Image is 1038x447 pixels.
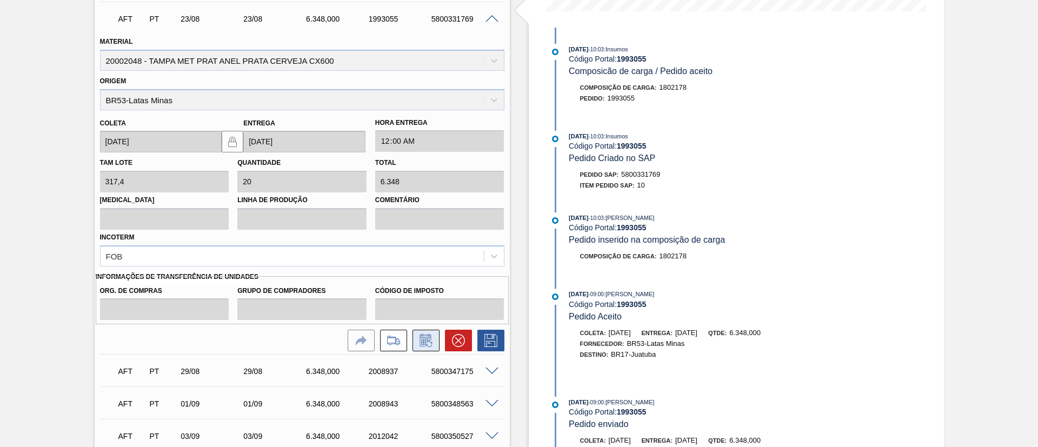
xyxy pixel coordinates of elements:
[604,46,628,52] span: : Insumos
[617,142,647,150] strong: 1993055
[241,15,311,23] div: 23/08/2025
[604,133,628,139] span: : Insumos
[366,399,436,408] div: 2008943
[589,215,604,221] span: - 10:03
[106,251,123,261] div: FOB
[237,159,281,166] label: Quantidade
[617,300,647,309] strong: 1993055
[429,15,499,23] div: 5800331769
[178,367,248,376] div: 29/08/2025
[569,223,826,232] div: Código Portal:
[637,181,644,189] span: 10
[100,233,135,241] label: Incoterm
[100,131,222,152] input: dd/mm/yyyy
[116,7,148,31] div: Aguardando Fornecimento
[118,15,145,23] p: AFT
[118,432,145,441] p: AFT
[611,350,656,358] span: BR17-Juatuba
[100,283,229,299] label: Org. de Compras
[552,402,558,408] img: atual
[96,269,259,285] label: Informações de Transferência de Unidades
[609,329,631,337] span: [DATE]
[627,339,684,348] span: BR53-Latas Minas
[375,192,504,208] label: Comentário
[243,131,365,152] input: dd/mm/yyyy
[243,119,275,127] label: Entrega
[604,215,655,221] span: : [PERSON_NAME]
[237,192,367,208] label: Linha de Produção
[241,399,311,408] div: 01/09/2025
[375,115,504,131] label: Hora Entrega
[617,408,647,416] strong: 1993055
[303,367,374,376] div: 6.348,000
[569,312,622,321] span: Pedido Aceito
[708,330,727,336] span: Qtde:
[580,182,635,189] span: Item pedido SAP:
[569,408,826,416] div: Código Portal:
[569,419,628,429] span: Pedido enviado
[178,15,248,23] div: 23/08/2025
[580,253,657,259] span: Composição de Carga :
[569,300,826,309] div: Código Portal:
[118,399,145,408] p: AFT
[375,159,396,166] label: Total
[604,291,655,297] span: : [PERSON_NAME]
[569,291,588,297] span: [DATE]
[708,437,727,444] span: Qtde:
[569,142,826,150] div: Código Portal:
[178,399,248,408] div: 01/09/2025
[589,291,604,297] span: - 09:00
[303,399,374,408] div: 6.348,000
[303,432,374,441] div: 6.348,000
[621,170,660,178] span: 5800331769
[100,119,126,127] label: Coleta
[116,359,148,383] div: Aguardando Fornecimento
[116,392,148,416] div: Aguardando Fornecimento
[375,283,504,299] label: Código de Imposto
[342,330,375,351] div: Ir para a Origem
[147,367,179,376] div: Pedido de Transferência
[729,329,761,337] span: 6.348,000
[569,399,588,405] span: [DATE]
[642,437,673,444] span: Entrega:
[617,223,647,232] strong: 1993055
[569,215,588,221] span: [DATE]
[675,436,697,444] span: [DATE]
[589,46,604,52] span: - 10:03
[241,432,311,441] div: 03/09/2025
[580,341,624,347] span: Fornecedor:
[675,329,697,337] span: [DATE]
[580,351,609,358] span: Destino:
[303,15,374,23] div: 6.348,000
[569,46,588,52] span: [DATE]
[147,399,179,408] div: Pedido de Transferência
[729,436,761,444] span: 6.348,000
[569,154,655,163] span: Pedido Criado no SAP
[569,66,713,76] span: Composicão de carga / Pedido aceito
[472,330,504,351] div: Salvar Pedido
[604,399,655,405] span: : [PERSON_NAME]
[147,15,179,23] div: Pedido de Transferência
[375,330,407,351] div: Ir para Composição de Carga
[589,134,604,139] span: - 10:03
[100,159,132,166] label: Tam lote
[552,49,558,55] img: atual
[429,367,499,376] div: 5800347175
[440,330,472,351] div: Cancelar pedido
[366,367,436,376] div: 2008937
[569,133,588,139] span: [DATE]
[178,432,248,441] div: 03/09/2025
[100,192,229,208] label: [MEDICAL_DATA]
[569,235,725,244] span: Pedido inserido na composição de carga
[569,55,826,63] div: Código Portal:
[609,436,631,444] span: [DATE]
[659,252,687,260] span: 1802178
[607,94,635,102] span: 1993055
[147,432,179,441] div: Pedido de Transferência
[580,84,657,91] span: Composição de Carga :
[429,399,499,408] div: 5800348563
[659,83,687,91] span: 1802178
[100,38,133,45] label: Material
[407,330,440,351] div: Informar alteração no pedido
[366,15,436,23] div: 1993055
